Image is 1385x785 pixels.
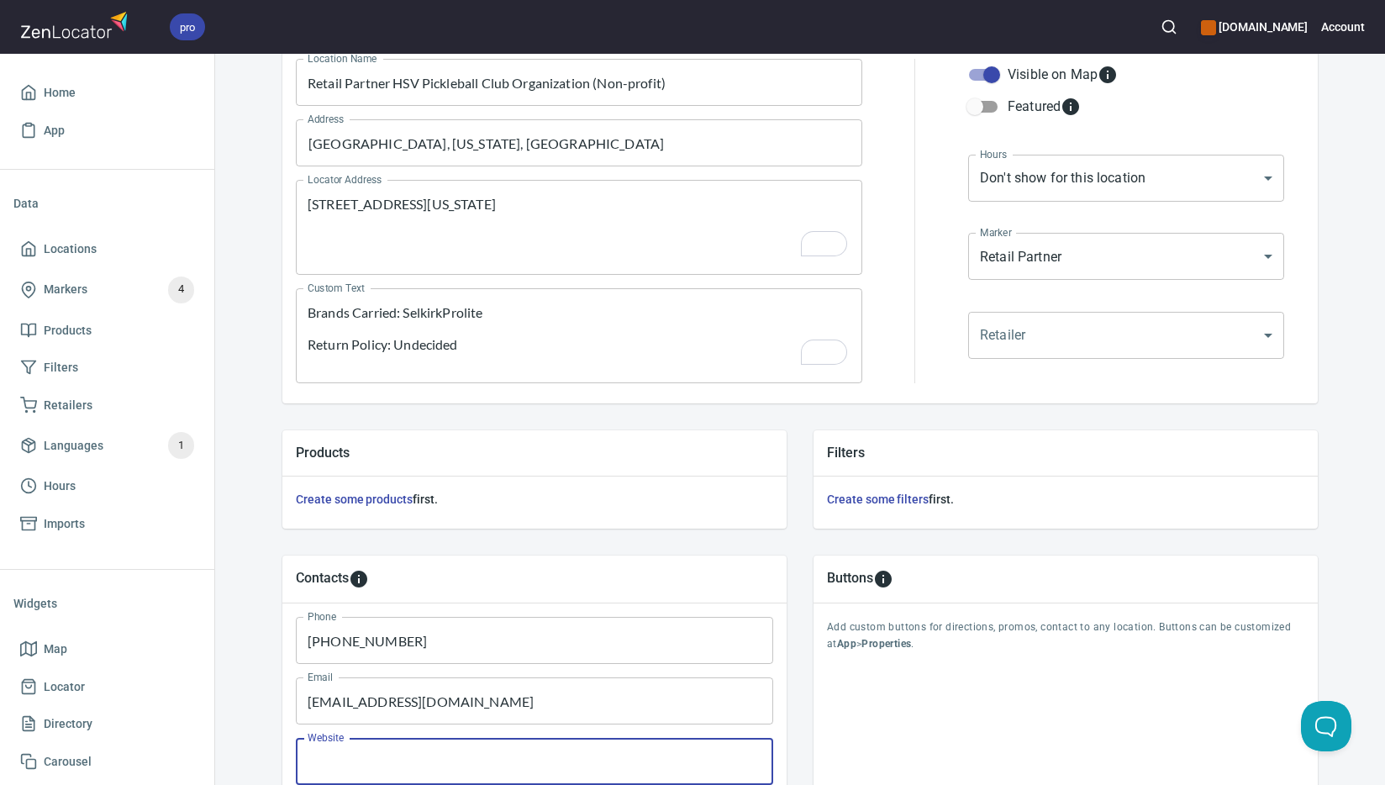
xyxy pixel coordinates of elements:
button: color-CE600E [1201,20,1216,35]
span: Locator [44,677,85,698]
a: Directory [13,705,201,743]
span: Map [44,639,67,660]
span: App [44,120,65,141]
svg: To add custom buttons for locations, please go to Apps > Properties > Buttons. [873,569,893,589]
span: Locations [44,239,97,260]
h5: Filters [827,444,1304,461]
span: Retailers [44,395,92,416]
h6: first. [296,490,773,508]
div: Don't show for this location [968,155,1284,202]
li: Data [13,183,201,224]
iframe: Help Scout Beacon - Open [1301,701,1351,751]
div: Manage your apps [1201,8,1308,45]
a: Retailers [13,387,201,424]
div: ​ [968,312,1284,359]
textarea: To enrich screen reader interactions, please activate Accessibility in Grammarly extension settings [308,304,850,368]
a: Create some filters [827,493,929,506]
svg: Featured locations are moved to the top of the search results list. [1061,97,1081,117]
p: Add custom buttons for directions, promos, contact to any location. Buttons can be customized at > . [827,619,1304,653]
h6: first. [827,490,1304,508]
span: 1 [168,436,194,456]
a: App [13,112,201,150]
h6: [DOMAIN_NAME] [1201,18,1308,36]
a: Hours [13,467,201,505]
li: Widgets [13,583,201,624]
a: Home [13,74,201,112]
a: Languages1 [13,424,201,467]
button: Search [1151,8,1188,45]
button: Account [1321,8,1365,45]
span: Products [44,320,92,341]
b: Properties [861,638,911,650]
span: Languages [44,435,103,456]
span: 4 [168,280,194,299]
span: Directory [44,714,92,735]
span: Filters [44,357,78,378]
h5: Contacts [296,569,349,589]
div: Visible on Map [1008,65,1118,85]
a: Carousel [13,743,201,781]
svg: Whether the location is visible on the map. [1098,65,1118,85]
span: Markers [44,279,87,300]
span: Carousel [44,751,92,772]
div: Featured [1008,97,1081,117]
a: Markers4 [13,268,201,312]
span: Hours [44,476,76,497]
svg: To add custom contact information for locations, please go to Apps > Properties > Contacts. [349,569,369,589]
a: Filters [13,349,201,387]
div: pro [170,13,205,40]
a: Locations [13,230,201,268]
a: Products [13,312,201,350]
div: Retail Partner [968,233,1284,280]
a: Map [13,630,201,668]
textarea: To enrich screen reader interactions, please activate Accessibility in Grammarly extension settings [308,196,850,260]
h6: Account [1321,18,1365,36]
a: Locator [13,668,201,706]
h5: Buttons [827,569,873,589]
span: Imports [44,514,85,535]
b: App [837,638,856,650]
span: pro [170,18,205,36]
h5: Products [296,444,773,461]
a: Imports [13,505,201,543]
a: Create some products [296,493,413,506]
span: Home [44,82,76,103]
img: zenlocator [20,7,133,43]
